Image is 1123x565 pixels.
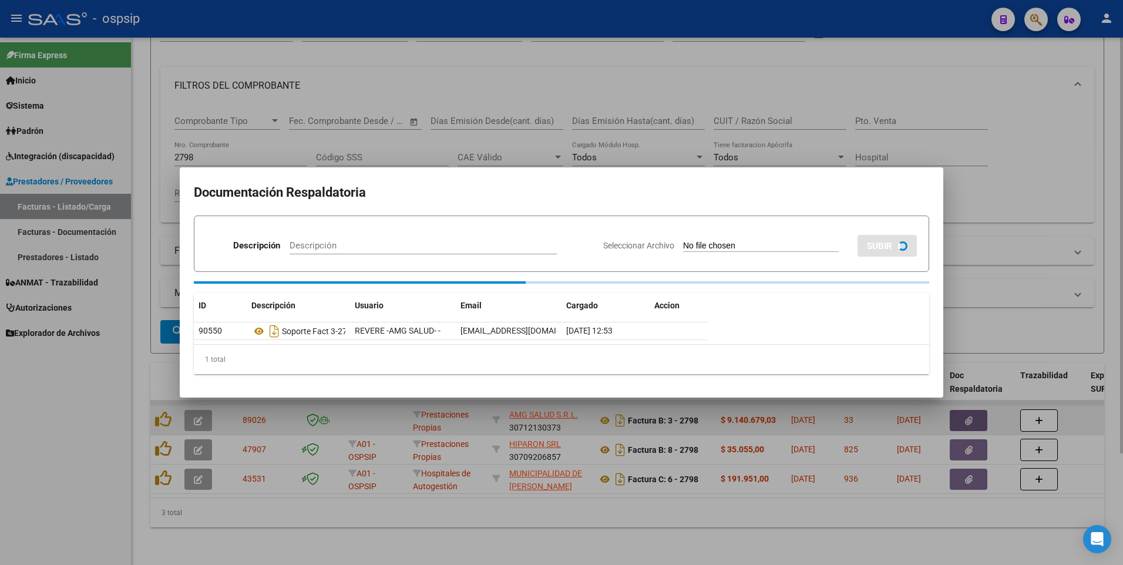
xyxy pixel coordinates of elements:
h2: Documentación Respaldatoria [194,181,929,204]
datatable-header-cell: Accion [650,293,708,318]
span: Descripción [251,301,295,310]
span: [DATE] 12:53 [566,326,613,335]
datatable-header-cell: Cargado [561,293,650,318]
button: SUBIR [858,235,917,257]
datatable-header-cell: ID [194,293,247,318]
div: 1 total [194,345,929,374]
span: ID [199,301,206,310]
span: Usuario [355,301,384,310]
datatable-header-cell: Usuario [350,293,456,318]
span: REVERE -AMG SALUD- - [355,326,441,335]
div: Soporte Fact 3-2797 [PERSON_NAME] [251,322,345,341]
span: Cargado [566,301,598,310]
span: Email [460,301,482,310]
span: Accion [654,301,680,310]
p: Descripción [233,239,280,253]
span: [EMAIL_ADDRESS][DOMAIN_NAME] [460,326,591,335]
div: Open Intercom Messenger [1083,525,1111,553]
span: SUBIR [867,241,892,251]
datatable-header-cell: Email [456,293,561,318]
i: Descargar documento [267,322,282,341]
span: Seleccionar Archivo [603,241,674,250]
span: 90550 [199,326,222,335]
datatable-header-cell: Descripción [247,293,350,318]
